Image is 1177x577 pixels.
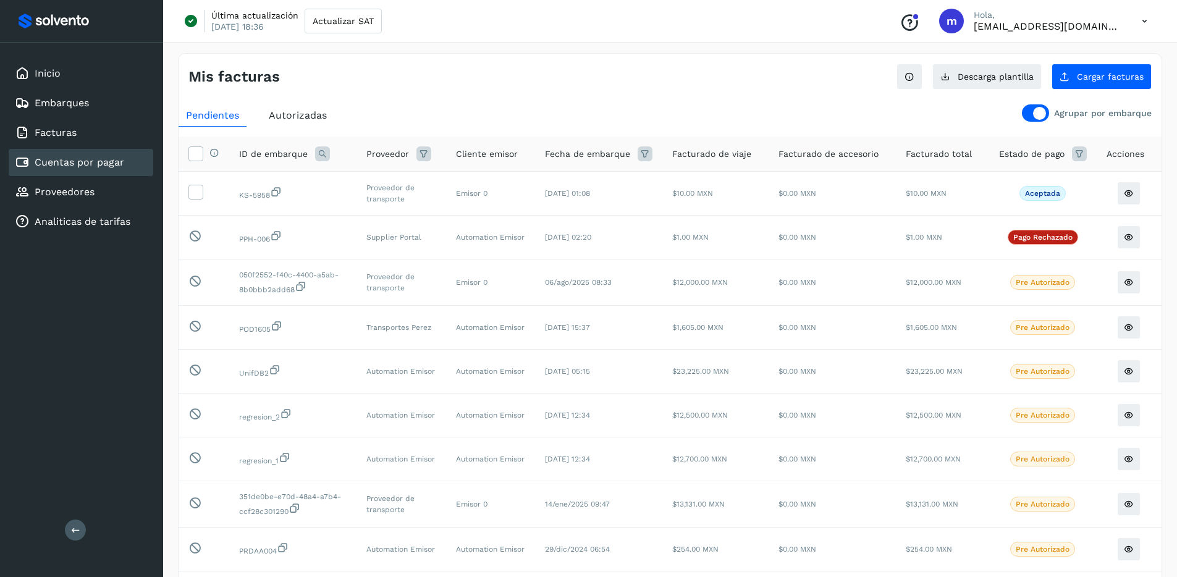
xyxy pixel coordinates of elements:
[446,437,535,481] td: Automation Emisor
[9,60,153,87] div: Inicio
[1016,500,1069,508] p: Pre Autorizado
[906,545,952,554] span: $254.00 MXN
[239,492,341,516] span: da449b6e-9404-4862-b32a-634741487276
[356,481,446,528] td: Proveedor de transporte
[906,367,963,376] span: $23,225.00 MXN
[1052,64,1152,90] button: Cargar facturas
[1054,108,1152,119] p: Agrupar por embarque
[446,481,535,528] td: Emisor 0
[906,189,947,198] span: $10.00 MXN
[1025,189,1060,198] p: Aceptada
[35,216,130,227] a: Analiticas de tarifas
[958,72,1034,81] span: Descarga plantilla
[9,179,153,206] div: Proveedores
[305,9,382,33] button: Actualizar SAT
[35,97,89,109] a: Embarques
[356,437,446,481] td: Automation Emisor
[999,148,1065,161] span: Estado de pago
[1107,148,1144,161] span: Acciones
[446,528,535,571] td: Automation Emisor
[239,235,282,243] span: 50491762-99fb-4a5d-a0c2-77572ad13ab0
[35,127,77,138] a: Facturas
[545,367,590,376] span: [DATE] 05:15
[239,148,308,161] span: ID de embarque
[672,411,728,419] span: $12,500.00 MXN
[9,119,153,146] div: Facturas
[906,411,961,419] span: $12,500.00 MXN
[269,109,327,121] span: Autorizadas
[188,68,280,86] h4: Mis facturas
[906,278,961,287] span: $12,000.00 MXN
[446,306,535,350] td: Automation Emisor
[211,21,264,32] p: [DATE] 18:36
[778,411,816,419] span: $0.00 MXN
[186,109,239,121] span: Pendientes
[446,172,535,216] td: Emisor 0
[239,369,281,377] span: 1377ec79-8c8f-49bb-99f7-2748a4cfcb6c
[778,278,816,287] span: $0.00 MXN
[1016,278,1069,287] p: Pre Autorizado
[239,271,339,294] span: d0629c17-c7b1-40e0-a1b9-54b685b20d28
[446,394,535,437] td: Automation Emisor
[356,528,446,571] td: Automation Emisor
[1013,233,1073,242] p: Pago rechazado
[35,186,95,198] a: Proveedores
[545,323,590,332] span: [DATE] 15:37
[211,10,298,21] p: Última actualización
[545,411,590,419] span: [DATE] 12:34
[9,208,153,235] div: Analiticas de tarifas
[356,350,446,394] td: Automation Emisor
[778,189,816,198] span: $0.00 MXN
[906,323,957,332] span: $1,605.00 MXN
[1016,323,1069,332] p: Pre Autorizado
[906,233,942,242] span: $1.00 MXN
[778,233,816,242] span: $0.00 MXN
[906,148,972,161] span: Facturado total
[672,367,729,376] span: $23,225.00 MXN
[545,500,610,508] span: 14/ene/2025 09:47
[35,156,124,168] a: Cuentas por pagar
[778,500,816,508] span: $0.00 MXN
[672,278,728,287] span: $12,000.00 MXN
[1016,367,1069,376] p: Pre Autorizado
[545,189,590,198] span: [DATE] 01:08
[672,233,709,242] span: $1.00 MXN
[1016,545,1069,554] p: Pre Autorizado
[974,10,1122,20] p: Hola,
[239,457,291,465] span: 5e7d8cf1-26e5-4932-a09b-47b24310be3c
[446,259,535,306] td: Emisor 0
[239,191,282,200] span: 556e8bab-84ba-49b2-bf3f-f7245c1760e9
[9,90,153,117] div: Embarques
[356,259,446,306] td: Proveedor de transporte
[356,216,446,259] td: Supplier Portal
[9,149,153,176] div: Cuentas por pagar
[356,172,446,216] td: Proveedor de transporte
[356,306,446,350] td: Transportes Perez
[672,323,723,332] span: $1,605.00 MXN
[545,278,612,287] span: 06/ago/2025 08:33
[672,500,725,508] span: $13,131.00 MXN
[932,64,1042,90] button: Descarga plantilla
[672,189,713,198] span: $10.00 MXN
[446,350,535,394] td: Automation Emisor
[545,148,630,161] span: Fecha de embarque
[672,455,727,463] span: $12,700.00 MXN
[778,545,816,554] span: $0.00 MXN
[672,545,719,554] span: $254.00 MXN
[1016,455,1069,463] p: Pre Autorizado
[545,233,591,242] span: [DATE] 02:20
[1077,72,1144,81] span: Cargar facturas
[313,17,374,25] span: Actualizar SAT
[35,67,61,79] a: Inicio
[672,148,751,161] span: Facturado de viaje
[239,413,292,421] span: 2cba32d2-9041-48b4-8bcf-053415edad54
[1016,411,1069,419] p: Pre Autorizado
[545,455,590,463] span: [DATE] 12:34
[778,323,816,332] span: $0.00 MXN
[906,500,958,508] span: $13,131.00 MXN
[545,545,610,554] span: 29/dic/2024 06:54
[239,325,283,334] span: 4eda595c-3e6f-4bb3-a527-12244f2b1607
[446,216,535,259] td: Automation Emisor
[778,455,816,463] span: $0.00 MXN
